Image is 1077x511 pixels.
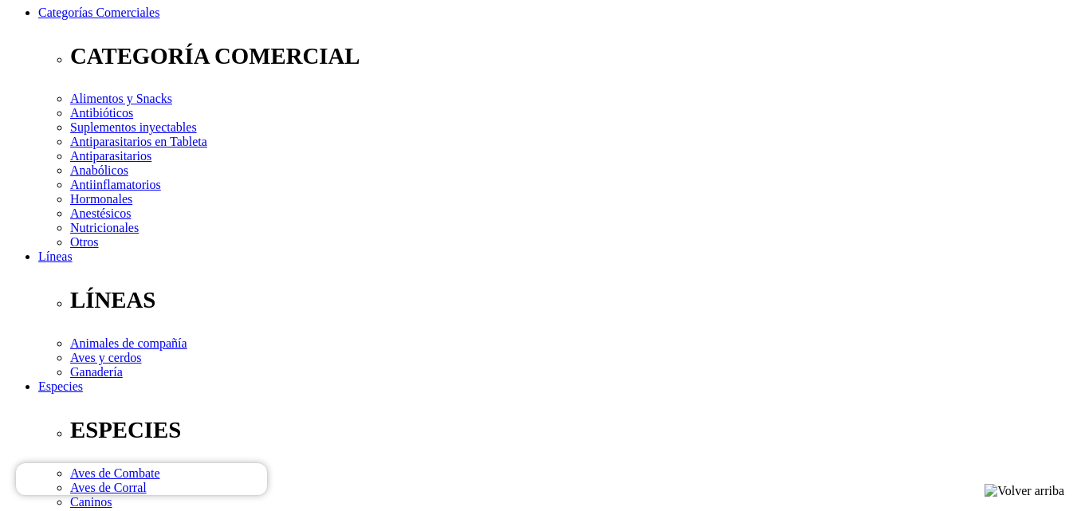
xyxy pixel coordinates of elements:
[38,379,83,393] a: Especies
[70,192,132,206] a: Hormonales
[38,250,73,263] a: Líneas
[38,6,159,19] a: Categorías Comerciales
[70,178,161,191] a: Antiinflamatorios
[70,495,112,509] a: Caninos
[70,221,139,234] a: Nutricionales
[70,120,197,134] a: Suplementos inyectables
[16,463,267,495] iframe: Brevo live chat
[985,484,1064,498] img: Volver arriba
[70,417,1071,443] p: ESPECIES
[70,351,141,364] a: Aves y cerdos
[70,135,207,148] a: Antiparasitarios en Tableta
[70,235,99,249] a: Otros
[70,149,151,163] a: Antiparasitarios
[70,43,1071,69] p: CATEGORÍA COMERCIAL
[70,163,128,177] a: Anabólicos
[70,106,133,120] a: Antibióticos
[70,336,187,350] a: Animales de compañía
[70,92,172,105] a: Alimentos y Snacks
[70,365,123,379] a: Ganadería
[70,206,131,220] a: Anestésicos
[70,287,1071,313] p: LÍNEAS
